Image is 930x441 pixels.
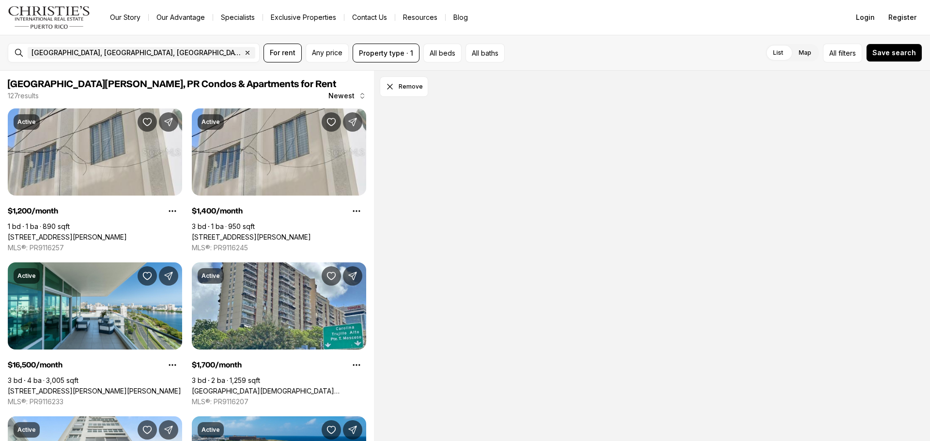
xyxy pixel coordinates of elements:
a: Specialists [213,11,263,24]
span: [GEOGRAPHIC_DATA], [GEOGRAPHIC_DATA], [GEOGRAPHIC_DATA] [31,49,242,57]
button: Share Property [159,420,178,440]
button: Save Property: 60 TAFT #5 [138,420,157,440]
p: Active [201,272,220,280]
button: Register [883,8,922,27]
a: Blog [446,11,476,24]
button: Save Property: 100 DEL MUELLE, CAPITOLIO PLAZA AVE #3302 [322,420,341,440]
button: Share Property [343,266,362,286]
button: Share Property [159,266,178,286]
span: Newest [328,92,355,100]
button: Allfilters [823,44,862,62]
span: All [829,48,837,58]
button: Save Property: 423 SAN JORGE #APT 3B [322,112,341,132]
span: Register [888,14,916,21]
button: Any price [306,44,349,62]
span: For rent [270,49,295,57]
img: logo [8,6,91,29]
button: Property options [163,355,182,375]
a: 200 Ave Jesus T Pineiro 200 AVE. PINERO, SAN JUAN PR, 00918 [192,387,366,395]
button: Share Property [159,112,178,132]
button: Newest [323,86,372,106]
a: Exclusive Properties [263,11,344,24]
button: Save Property: 423 SAN JORGE #APT 3A [138,112,157,132]
button: Property type · 1 [353,44,419,62]
label: List [765,44,791,61]
button: Share Property [343,112,362,132]
button: Share Property [343,420,362,440]
p: Active [17,426,36,434]
p: Active [17,118,36,126]
button: Login [850,8,881,27]
span: filters [838,48,856,58]
a: 423 SAN JORGE #APT 3B, SANTURCE PR, 00909 [192,233,311,242]
p: Active [201,118,220,126]
button: Dismiss drawing [380,76,428,97]
button: Save Property: 555 MONSERRATE #1101 [138,266,157,286]
span: Save search [872,49,916,57]
span: Any price [312,49,342,57]
p: Active [201,426,220,434]
button: Save Property: 200 Ave Jesus T Pineiro 200 AVE. PINERO [322,266,341,286]
button: All beds [423,44,462,62]
button: Contact Us [344,11,395,24]
label: Map [791,44,819,61]
button: Property options [163,201,182,221]
span: Login [856,14,875,21]
a: 423 SAN JORGE #APT 3A, SANTURCE PR, 00909 [8,233,127,242]
button: Property options [347,355,366,375]
button: For rent [263,44,302,62]
button: All baths [465,44,505,62]
a: Our Advantage [149,11,213,24]
button: Property options [347,201,366,221]
span: [GEOGRAPHIC_DATA][PERSON_NAME], PR Condos & Apartments for Rent [8,79,336,89]
button: Save search [866,44,922,62]
p: 127 results [8,92,39,100]
a: Our Story [102,11,148,24]
a: Resources [395,11,445,24]
p: Active [17,272,36,280]
a: 555 MONSERRATE #1101, SAN JUAN PR, 00907 [8,387,181,395]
